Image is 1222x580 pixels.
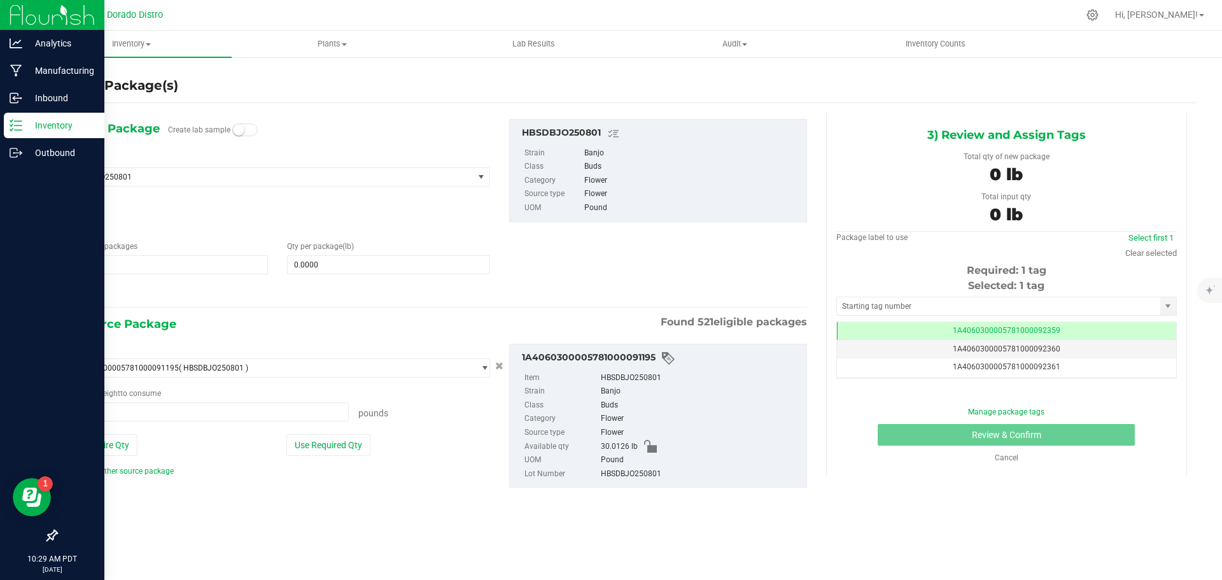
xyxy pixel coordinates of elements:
input: Starting tag number [837,297,1160,315]
label: Strain [524,385,598,399]
span: Package label to use [836,233,908,242]
label: Lot Number [524,467,598,481]
button: Cancel button [491,357,507,376]
p: Outbound [22,145,99,160]
inline-svg: Inbound [10,92,22,104]
span: Selected: 1 tag [968,279,1044,292]
span: El Dorado Distro [97,10,163,20]
a: Audit [634,31,835,57]
label: Source type [524,187,582,201]
span: 0 lb [990,204,1023,225]
span: select [474,359,489,377]
label: UOM [524,453,598,467]
div: Banjo [601,385,800,399]
inline-svg: Inventory [10,119,22,132]
span: 3) Review and Assign Tags [927,125,1086,145]
button: Review & Confirm [878,424,1135,446]
p: Analytics [22,36,99,51]
div: Flower [584,187,799,201]
span: Lab Results [495,38,572,50]
a: Manage package tags [968,407,1044,416]
span: Banjo [66,208,490,227]
p: Inventory [22,118,99,133]
span: 30.0126 lb [601,440,638,454]
span: Found eligible packages [661,315,807,330]
a: Inventory Counts [835,31,1036,57]
span: weight [97,389,120,398]
a: Plants [232,31,433,57]
span: Plants [232,38,432,50]
span: Total input qty [981,192,1031,201]
a: Clear selected [1125,248,1177,258]
span: select [474,168,489,186]
label: Class [524,399,598,413]
div: Pound [601,453,800,467]
div: Manage settings [1085,9,1100,21]
span: (lb) [342,242,354,251]
a: Add another source package [66,467,174,476]
label: Create lab sample [168,120,230,139]
label: Class [524,160,582,174]
span: Package to consume [66,389,161,398]
span: ( HBSDBJO250801 ) [179,364,248,372]
label: UOM [524,201,582,215]
div: 1A4060300005781000091195 [522,351,800,366]
a: Select first 1 [1128,233,1174,243]
span: select [1160,297,1176,315]
div: Flower [584,174,799,188]
a: Cancel [995,453,1018,462]
iframe: Resource center [13,478,51,516]
a: Inventory [31,31,232,57]
span: 0 lb [990,164,1023,185]
label: Item [524,371,598,385]
span: 521 [698,316,713,328]
span: Qty per package [287,242,354,251]
span: 1A4060300005781000091195 [71,364,179,372]
div: HBSDBJO250801 [601,371,800,385]
inline-svg: Analytics [10,37,22,50]
p: [DATE] [6,565,99,574]
inline-svg: Manufacturing [10,64,22,77]
span: Hi, [PERSON_NAME]! [1115,10,1198,20]
label: Strain [524,146,582,160]
span: 1A4060300005781000092361 [953,362,1060,371]
span: Required: 1 tag [967,264,1046,276]
div: HBSDBJO250801 [601,467,800,481]
p: Manufacturing [22,63,99,78]
div: Flower [601,412,800,426]
div: HBSDBJO250801 [522,126,800,141]
div: Banjo [584,146,799,160]
span: Inventory Counts [888,38,983,50]
span: Total qty of new package [964,152,1050,161]
iframe: Resource center unread badge [38,476,53,492]
span: 1A4060300005781000092360 [953,344,1060,353]
div: Pound [584,201,799,215]
span: Audit [635,38,834,50]
p: Inbound [22,90,99,106]
input: 0.0000 [288,256,489,274]
label: Source type [524,426,598,440]
label: Available qty [524,440,598,454]
input: 1 [66,256,267,274]
div: Buds [584,160,799,174]
span: 1A4060300005781000092359 [953,326,1060,335]
span: 2) Source Package [66,315,176,334]
p: 10:29 AM PDT [6,553,99,565]
h4: Create Package(s) [56,76,178,95]
button: Use Required Qty [286,434,370,456]
div: Buds [601,399,800,413]
label: Category [524,412,598,426]
span: HBSDBJO250801 [71,173,453,181]
a: Lab Results [433,31,634,57]
div: Flower [601,426,800,440]
span: Inventory [31,38,232,50]
span: Pounds [358,408,388,418]
inline-svg: Outbound [10,146,22,159]
label: Category [524,174,582,188]
span: 1) New Package [66,119,160,138]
